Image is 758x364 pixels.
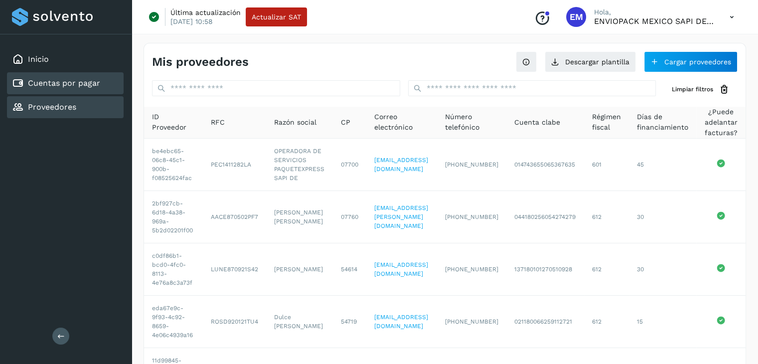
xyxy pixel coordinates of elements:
[7,48,124,70] div: Inicio
[266,243,333,296] td: [PERSON_NAME]
[152,112,195,133] span: ID Proveedor
[629,191,696,243] td: 30
[203,296,266,348] td: ROSD920121TU4
[637,112,688,133] span: Días de financiamiento
[333,191,366,243] td: 07760
[333,243,366,296] td: 54614
[144,296,203,348] td: eda67e9c-9f93-4c92-8659-4e06c4939a16
[672,85,713,94] span: Limpiar filtros
[506,296,584,348] td: 021180066259112721
[644,51,738,72] button: Cargar proveedores
[592,112,621,133] span: Régimen fiscal
[28,78,100,88] a: Cuentas por pagar
[506,139,584,191] td: 014743655065367635
[629,139,696,191] td: 45
[170,8,241,17] p: Última actualización
[506,191,584,243] td: 044180256054274279
[7,72,124,94] div: Cuentas por pagar
[445,318,498,325] span: [PHONE_NUMBER]
[203,243,266,296] td: LUNE870921S42
[445,213,498,220] span: [PHONE_NUMBER]
[545,51,636,72] button: Descargar plantilla
[152,55,249,69] h4: Mis proveedores
[203,191,266,243] td: AACE870502PF7
[584,139,629,191] td: 601
[664,80,738,99] button: Limpiar filtros
[594,8,714,16] p: Hola,
[584,191,629,243] td: 612
[252,13,301,20] span: Actualizar SAT
[246,7,307,26] button: Actualizar SAT
[374,157,428,173] a: [EMAIL_ADDRESS][DOMAIN_NAME]
[374,112,429,133] span: Correo electrónico
[506,243,584,296] td: 137180101270510928
[341,117,350,128] span: CP
[266,191,333,243] td: [PERSON_NAME] [PERSON_NAME]
[445,161,498,168] span: [PHONE_NUMBER]
[704,107,738,138] span: ¿Puede adelantar facturas?
[144,191,203,243] td: 2bf927cb-6d18-4a38-969a-5b2d02201f00
[170,17,213,26] p: [DATE] 10:58
[144,139,203,191] td: be4ebc65-06c8-45c1-900b-f08525624fac
[266,139,333,191] td: OPERADORA DE SERVICIOS PAQUETEXPRESS SAPI DE
[333,139,366,191] td: 07700
[445,266,498,273] span: [PHONE_NUMBER]
[274,117,316,128] span: Razón social
[594,16,714,26] p: ENVIOPACK MEXICO SAPI DE CV
[28,102,76,112] a: Proveedores
[266,296,333,348] td: Dulce [PERSON_NAME]
[28,54,49,64] a: Inicio
[629,243,696,296] td: 30
[203,139,266,191] td: PEC1411282LA
[374,204,428,229] a: [EMAIL_ADDRESS][PERSON_NAME][DOMAIN_NAME]
[7,96,124,118] div: Proveedores
[374,314,428,330] a: [EMAIL_ADDRESS][DOMAIN_NAME]
[144,243,203,296] td: c0df86b1-bcd0-4fc0-8113-4e76a8c3a73f
[584,296,629,348] td: 612
[374,261,428,277] a: [EMAIL_ADDRESS][DOMAIN_NAME]
[629,296,696,348] td: 15
[584,243,629,296] td: 612
[514,117,560,128] span: Cuenta clabe
[445,112,498,133] span: Número telefónico
[333,296,366,348] td: 54719
[211,117,225,128] span: RFC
